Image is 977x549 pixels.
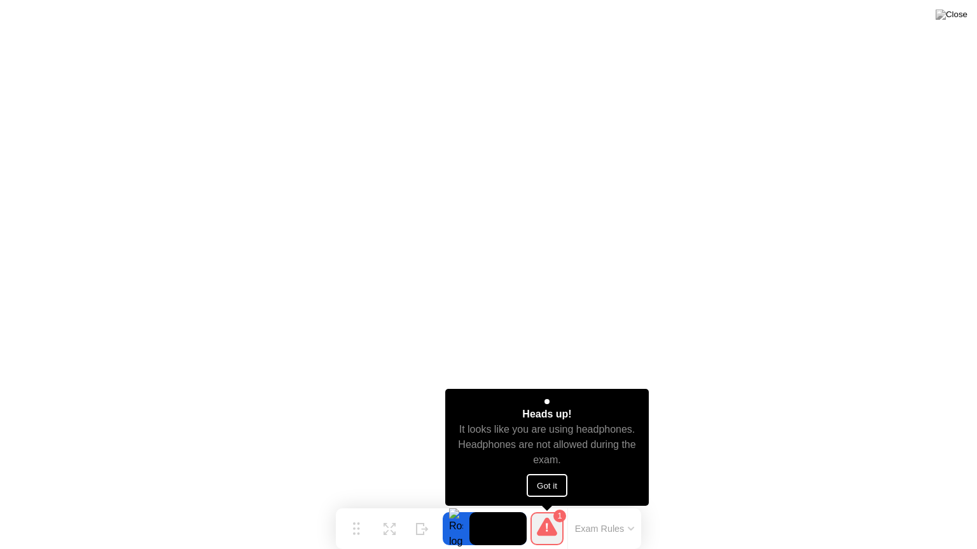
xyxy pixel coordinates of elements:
button: go back [8,5,32,29]
button: Got it [527,474,567,497]
img: Close [936,10,967,20]
div: It looks like you are using headphones. Headphones are not allowed during the exam. [457,422,638,468]
button: Exam Rules [571,523,639,534]
div: 1 [553,510,566,522]
div: Close [406,5,429,28]
button: Collapse window [382,5,406,29]
div: Heads up! [522,407,571,422]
